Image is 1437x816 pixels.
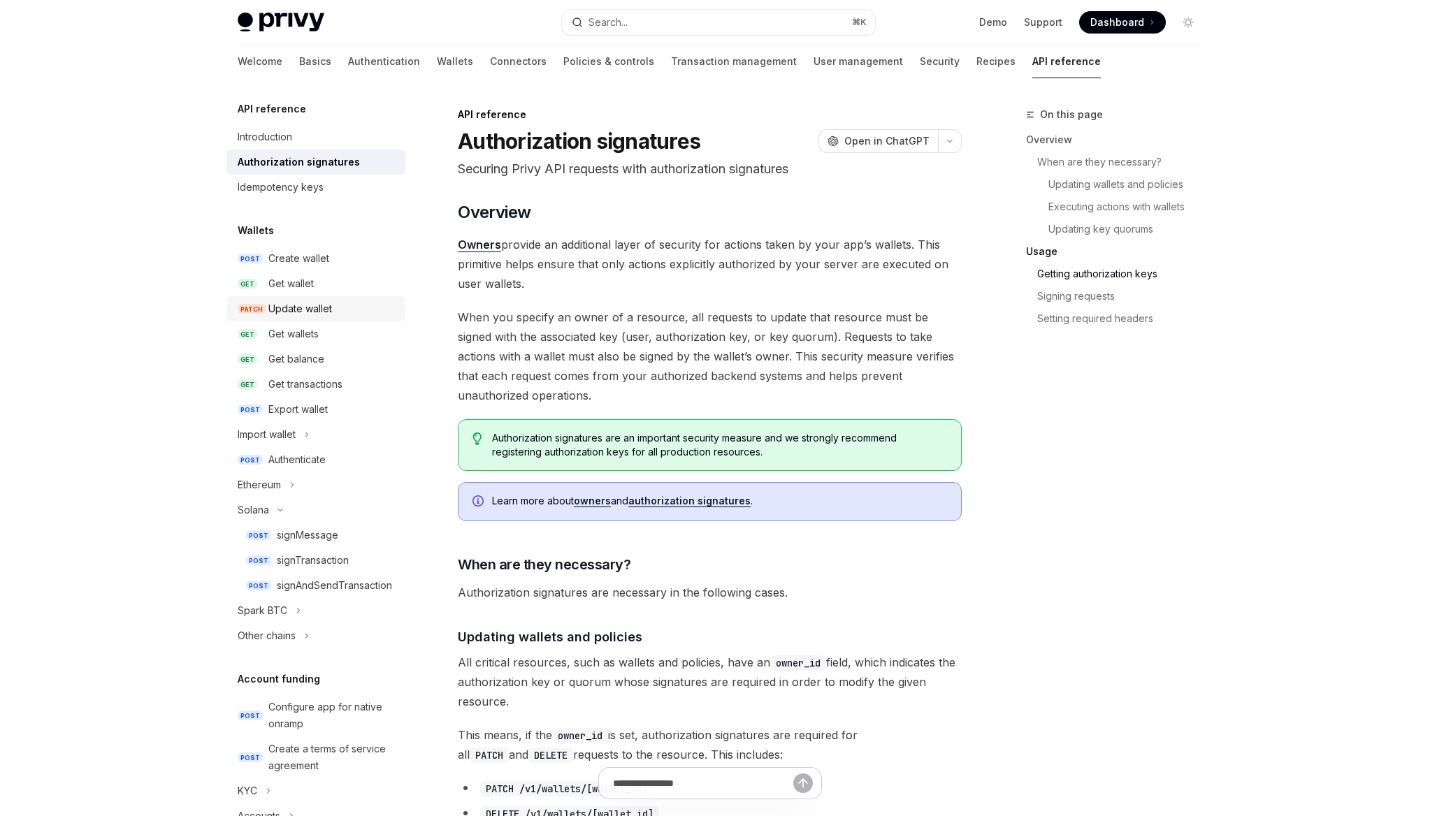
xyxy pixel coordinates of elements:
a: Policies & controls [563,45,654,78]
span: Dashboard [1090,15,1144,29]
p: Securing Privy API requests with authorization signatures [458,159,962,179]
a: Usage [1026,240,1211,263]
div: Get transactions [268,376,342,393]
a: POSTCreate wallet [226,246,405,271]
a: User management [814,45,903,78]
button: Toggle KYC section [226,778,405,803]
div: Ethereum [238,476,281,493]
div: Create wallet [268,250,329,267]
a: Transaction management [671,45,797,78]
div: Other chains [238,627,296,644]
a: PATCHUpdate wallet [226,296,405,321]
span: Authorization signatures are an important security measure and we strongly recommend registering ... [492,431,947,459]
code: DELETE [528,748,573,763]
a: Executing actions with wallets [1026,196,1211,218]
a: Setting required headers [1026,307,1211,330]
input: Ask a question... [613,768,793,799]
a: When are they necessary? [1026,151,1211,173]
div: KYC [238,782,257,799]
span: PATCH [238,304,266,314]
a: Support [1024,15,1062,29]
span: POST [246,530,271,541]
div: Authorization signatures [238,154,360,170]
img: light logo [238,13,324,32]
a: Dashboard [1079,11,1166,34]
span: When are they necessary? [458,555,630,574]
div: signMessage [277,527,338,544]
a: POSTCreate a terms of service agreement [226,736,405,778]
a: owners [574,495,611,507]
h5: Wallets [238,222,274,239]
a: Signing requests [1026,285,1211,307]
div: Get wallet [268,275,314,292]
div: API reference [458,108,962,122]
span: GET [238,379,257,390]
a: Owners [458,238,501,252]
a: GETGet wallets [226,321,405,347]
code: owner_id [552,728,608,743]
span: POST [238,405,263,415]
a: POSTAuthenticate [226,447,405,472]
button: Toggle dark mode [1177,11,1199,34]
div: Idempotency keys [238,179,324,196]
span: Open in ChatGPT [844,134,930,148]
a: POSTConfigure app for native onramp [226,694,405,736]
span: Authorization signatures are necessary in the following cases. [458,583,962,602]
button: Toggle Solana section [226,497,405,523]
h5: API reference [238,101,306,117]
a: POSTExport wallet [226,397,405,422]
code: PATCH [470,748,509,763]
div: Get balance [268,351,324,367]
div: Search... [588,14,628,31]
div: Update wallet [268,300,332,317]
span: POST [246,581,271,591]
button: Toggle Spark BTC section [226,598,405,623]
div: Export wallet [268,401,328,418]
span: GET [238,279,257,289]
a: GETGet transactions [226,372,405,397]
button: Toggle Import wallet section [226,422,405,447]
a: Connectors [490,45,547,78]
button: Open in ChatGPT [818,129,938,153]
code: owner_id [770,655,826,671]
svg: Info [472,495,486,509]
span: This means, if the is set, authorization signatures are required for all and requests to the reso... [458,725,962,764]
span: On this page [1040,106,1103,123]
a: Getting authorization keys [1026,263,1211,285]
span: Overview [458,201,530,224]
a: POSTsignTransaction [226,548,405,573]
a: Authorization signatures [226,150,405,175]
a: Recipes [976,45,1016,78]
span: Updating wallets and policies [458,627,642,646]
div: signAndSendTransaction [277,577,392,594]
a: POSTsignMessage [226,523,405,548]
div: Get wallets [268,326,319,342]
span: POST [238,711,263,721]
a: API reference [1032,45,1101,78]
div: Spark BTC [238,602,287,619]
a: Overview [1026,129,1211,151]
div: Authenticate [268,451,326,468]
span: provide an additional layer of security for actions taken by your app’s wallets. This primitive h... [458,235,962,293]
div: signTransaction [277,552,349,569]
a: GETGet wallet [226,271,405,296]
button: Open search [562,10,875,35]
span: POST [238,752,263,763]
a: Introduction [226,124,405,150]
a: Welcome [238,45,282,78]
a: Authentication [348,45,420,78]
span: When you specify an owner of a resource, all requests to update that resource must be signed with... [458,307,962,405]
a: Basics [299,45,331,78]
span: Learn more about and . [492,494,947,508]
div: Introduction [238,129,292,145]
a: Updating wallets and policies [1026,173,1211,196]
a: POSTsignAndSendTransaction [226,573,405,598]
a: authorization signatures [628,495,751,507]
a: Updating key quorums [1026,218,1211,240]
button: Send message [793,773,813,793]
a: Idempotency keys [226,175,405,200]
div: Create a terms of service agreement [268,741,397,774]
span: GET [238,329,257,340]
span: POST [246,555,271,566]
div: Solana [238,502,269,518]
